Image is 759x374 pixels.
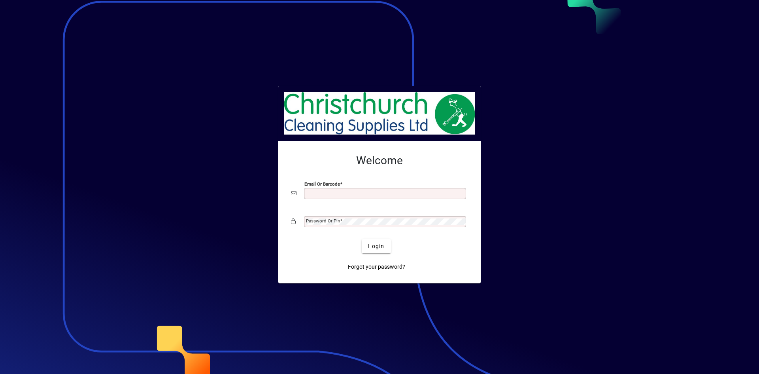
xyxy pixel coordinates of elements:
[291,154,468,167] h2: Welcome
[362,239,391,253] button: Login
[368,242,384,251] span: Login
[306,218,340,224] mat-label: Password or Pin
[345,260,408,274] a: Forgot your password?
[348,263,405,271] span: Forgot your password?
[304,181,340,187] mat-label: Email or Barcode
